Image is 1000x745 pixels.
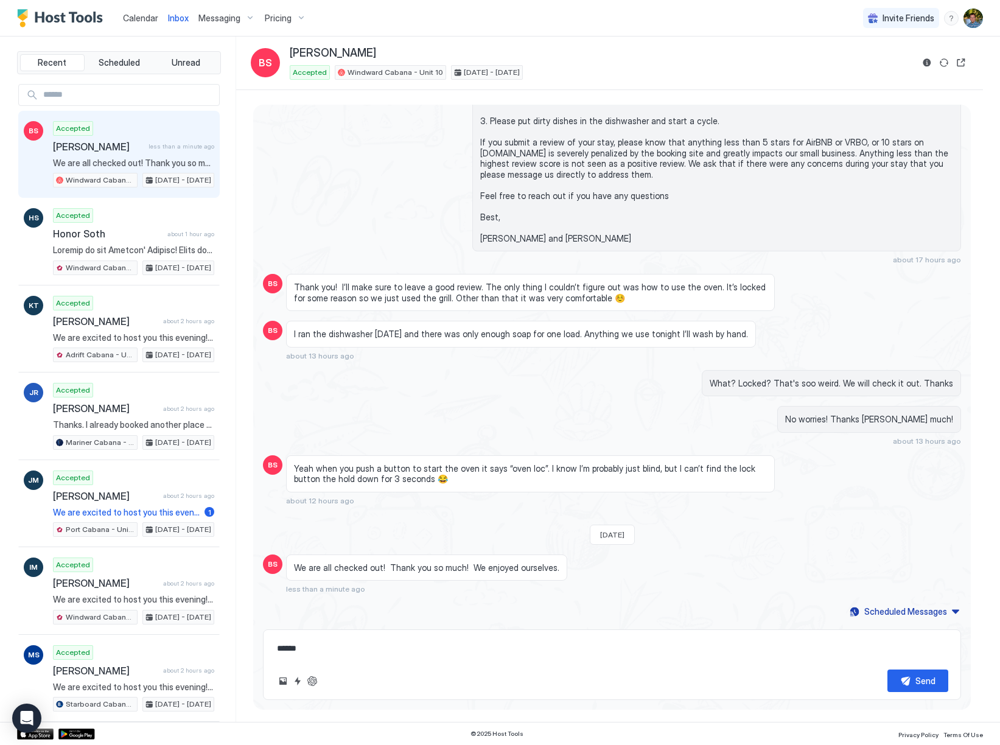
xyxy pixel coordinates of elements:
[155,175,211,186] span: [DATE] - [DATE]
[53,402,158,414] span: [PERSON_NAME]
[29,562,38,573] span: IM
[87,54,152,71] button: Scheduled
[123,12,158,24] a: Calendar
[53,228,163,240] span: Honor Soth
[864,605,947,618] div: Scheduled Messages
[58,729,95,740] a: Google Play Store
[710,378,953,389] span: What? Locked? That's soo weird. We will check it out. Thanks
[848,603,961,620] button: Scheduled Messages
[99,57,140,68] span: Scheduled
[28,475,39,486] span: JM
[29,125,38,136] span: BS
[56,472,90,483] span: Accepted
[276,674,290,688] button: Upload image
[259,55,272,70] span: BS
[920,55,934,70] button: Reservation information
[963,9,983,28] div: User profile
[53,665,158,677] span: [PERSON_NAME]
[56,559,90,570] span: Accepted
[53,507,200,518] span: We are excited to host you this evening! Here are a few things to know about your stay. GUESTS AN...
[305,674,320,688] button: ChatGPT Auto Reply
[155,524,211,535] span: [DATE] - [DATE]
[470,730,523,738] span: © 2025 Host Tools
[268,559,278,570] span: BS
[29,212,39,223] span: HS
[56,123,90,134] span: Accepted
[168,12,189,24] a: Inbox
[155,699,211,710] span: [DATE] - [DATE]
[163,317,214,325] span: about 2 hours ago
[286,584,365,593] span: less than a minute ago
[53,158,214,169] span: We are all checked out! Thank you so much! We enjoyed ourselves.
[155,437,211,448] span: [DATE] - [DATE]
[294,463,767,484] span: Yeah when you push a button to start the oven it says “oven loc”. I know I’m probably just blind,...
[56,385,90,396] span: Accepted
[167,230,214,238] span: about 1 hour ago
[53,577,158,589] span: [PERSON_NAME]
[943,731,983,738] span: Terms Of Use
[294,282,767,303] span: Thank you! I’ll make sure to leave a good review. The only thing I couldn’t figure out was how to...
[53,141,144,153] span: [PERSON_NAME]
[293,67,327,78] span: Accepted
[56,647,90,658] span: Accepted
[56,210,90,221] span: Accepted
[172,57,200,68] span: Unread
[785,414,953,425] span: No worries! Thanks [PERSON_NAME] much!
[943,727,983,740] a: Terms Of Use
[898,731,939,738] span: Privacy Policy
[38,57,66,68] span: Recent
[38,85,219,105] input: Input Field
[53,245,214,256] span: Loremip do sit Ametcon' Adipisc! Elits doe te inci utl etdolor magn al! En adm veniamq nostrud ex...
[149,142,214,150] span: less than a minute ago
[66,612,135,623] span: Windward Cabana - Unit 10
[66,175,135,186] span: Windward Cabana - Unit 10
[464,67,520,78] span: [DATE] - [DATE]
[66,524,135,535] span: Port Cabana - Unit 3
[163,492,214,500] span: about 2 hours ago
[17,9,108,27] a: Host Tools Logo
[163,666,214,674] span: about 2 hours ago
[265,13,292,24] span: Pricing
[168,13,189,23] span: Inbox
[17,51,221,74] div: tab-group
[286,351,354,360] span: about 13 hours ago
[893,436,961,446] span: about 13 hours ago
[66,262,135,273] span: Windward Cabana - Unit 10
[17,729,54,740] a: App Store
[294,562,559,573] span: We are all checked out! Thank you so much! We enjoyed ourselves.
[286,496,354,505] span: about 12 hours ago
[155,349,211,360] span: [DATE] - [DATE]
[66,349,135,360] span: Adrift Cabana - Unit 6
[20,54,85,71] button: Recent
[268,278,278,289] span: BS
[600,530,624,539] span: [DATE]
[53,315,158,327] span: [PERSON_NAME]
[53,332,214,343] span: We are excited to host you this evening! Here are a few things to know about your stay. GUESTS AN...
[198,13,240,24] span: Messaging
[268,325,278,336] span: BS
[53,682,214,693] span: We are excited to host you this evening! Here are a few things to know about your stay. GUESTS AN...
[887,670,948,692] button: Send
[66,699,135,710] span: Starboard Cabana - Unit 2
[29,387,38,398] span: JR
[163,579,214,587] span: about 2 hours ago
[155,262,211,273] span: [DATE] - [DATE]
[937,55,951,70] button: Sync reservation
[53,419,214,430] span: Thanks. I already booked another place for our stay.
[53,594,214,605] span: We are excited to host you this evening! Here are a few things to know about your stay. GUESTS AN...
[348,67,443,78] span: Windward Cabana - Unit 10
[268,460,278,470] span: BS
[53,490,158,502] span: [PERSON_NAME]
[954,55,968,70] button: Open reservation
[915,674,935,687] div: Send
[155,612,211,623] span: [DATE] - [DATE]
[123,13,158,23] span: Calendar
[898,727,939,740] a: Privacy Policy
[893,255,961,264] span: about 17 hours ago
[208,508,211,517] span: 1
[28,649,40,660] span: MS
[29,300,39,311] span: KT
